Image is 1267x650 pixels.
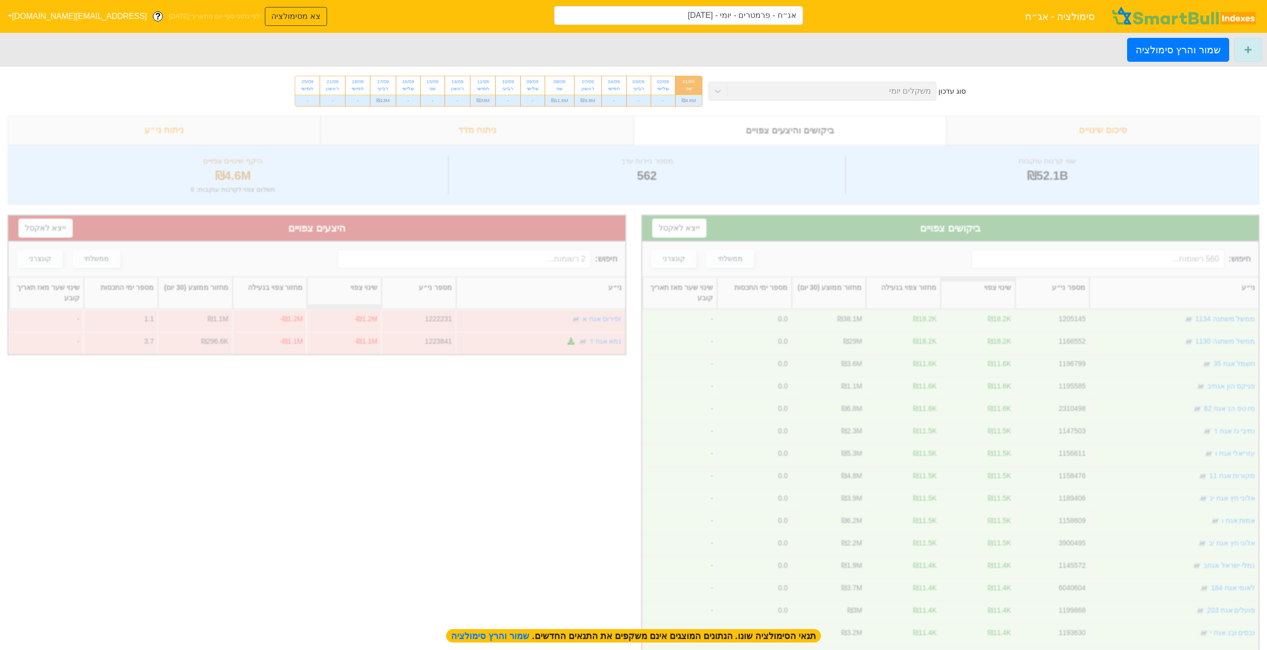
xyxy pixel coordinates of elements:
button: ממשלתי [706,250,754,268]
div: - [642,601,716,623]
a: פועלים אגח 203 [1207,606,1255,614]
a: עזריאלי אגח ו [1215,449,1255,457]
div: רביעי [502,85,514,92]
div: שלישי [527,85,539,92]
div: ₪2.2M [841,538,862,548]
div: ₪1.1M [208,314,229,324]
div: - [445,95,470,106]
div: Toggle SortBy [382,277,456,308]
img: tase link [1203,449,1213,459]
div: 1222231 [425,314,452,324]
div: חמישי [351,85,364,92]
div: 2310498 [1058,403,1085,414]
div: ₪11.5K [987,493,1011,504]
img: tase link [1199,583,1209,593]
div: 1158476 [1058,471,1085,481]
div: 25/09 [301,78,314,85]
div: 03/09 [633,78,645,85]
img: tase link [1202,426,1212,436]
div: חמישי [476,85,490,92]
div: 0.0 [778,605,787,616]
div: Toggle SortBy [717,277,791,308]
div: ₪11.6K [913,359,936,369]
div: - [642,466,716,489]
span: לפי נתוני סוף יום מתאריך [DATE] [169,11,260,21]
div: ₪11.4K [987,605,1011,616]
div: 07/09 [580,78,595,85]
div: 10/09 [502,78,514,85]
div: - [396,95,420,106]
div: 1193630 [1058,628,1085,638]
div: רביעי [376,85,390,92]
div: Toggle SortBy [9,277,83,308]
div: 0.0 [778,336,787,347]
div: ₪3M [847,605,862,616]
img: tase link [1183,337,1193,347]
div: - [320,95,345,106]
div: ₪3.7M [841,583,862,593]
div: ₪18.2K [987,336,1011,347]
img: tase link [1210,516,1220,526]
div: ₪11.6K [987,359,1011,369]
div: סוג עדכון [938,86,966,97]
div: 08/09 [551,78,569,85]
div: 0.0 [778,560,787,571]
div: רביעי [633,85,645,92]
div: ₪11.4K [913,605,936,616]
div: - [642,377,716,399]
div: ₪11.4K [987,628,1011,638]
a: מז טפ הנ אגח 62 [1204,404,1255,412]
div: - [421,95,445,106]
div: 562 [451,167,843,185]
div: שלישי [657,85,669,92]
div: ₪11.5K [913,448,936,459]
div: ₪1.1M [841,381,862,391]
div: - [521,95,545,106]
div: 0.0 [778,471,787,481]
div: ₪18.2K [913,336,936,347]
div: חמישי [301,85,314,92]
div: 0.0 [778,493,787,504]
input: 560 רשומות... [971,250,1225,268]
button: שמור והרץ סימולציה [1127,38,1229,62]
div: ראשון [326,85,339,92]
div: שווי קרנות עוקבות [848,155,1247,167]
div: ₪11.6M [545,95,575,106]
div: 6040604 [1058,583,1085,593]
div: 1147503 [1058,426,1085,436]
div: - [642,511,716,533]
div: 1223841 [425,336,452,347]
a: אמות אגח ו [1221,517,1255,524]
button: צא מסימולציה [265,7,327,26]
div: -₪1.1M [280,336,303,347]
div: 0.0 [778,516,787,526]
span: ? [155,10,161,23]
div: -₪1.2M [354,314,378,324]
a: ממשל משתנה 1134 [1195,315,1255,323]
div: - [642,489,716,511]
div: ₪11.5K [913,538,936,548]
img: tase link [1197,538,1207,548]
div: Toggle SortBy [1090,277,1259,308]
img: tase link [1191,561,1201,571]
div: ₪11.5K [987,426,1011,436]
input: אג״ח - פרמטרים - יומי - 01/09/25 [554,6,803,25]
div: 11/09 [476,78,490,85]
div: - [642,309,716,332]
div: סיכום שינויים [946,116,1260,145]
div: תשלום צפוי לקרנות עוקבות : 0 [20,185,446,195]
button: ממשלתי [73,250,120,268]
div: קונצרני [663,254,685,264]
img: tase link [1198,471,1208,481]
div: - [8,309,83,332]
div: Toggle SortBy [866,277,940,308]
div: Toggle SortBy [792,277,866,308]
div: 0.0 [778,448,787,459]
div: 15/09 [427,78,439,85]
img: SmartBull [1110,6,1259,26]
img: tase link [1198,494,1208,504]
div: היצעים צפויים [18,221,615,236]
div: 01/09 [682,78,696,85]
div: 1196799 [1058,359,1085,369]
div: 3900495 [1058,538,1085,548]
